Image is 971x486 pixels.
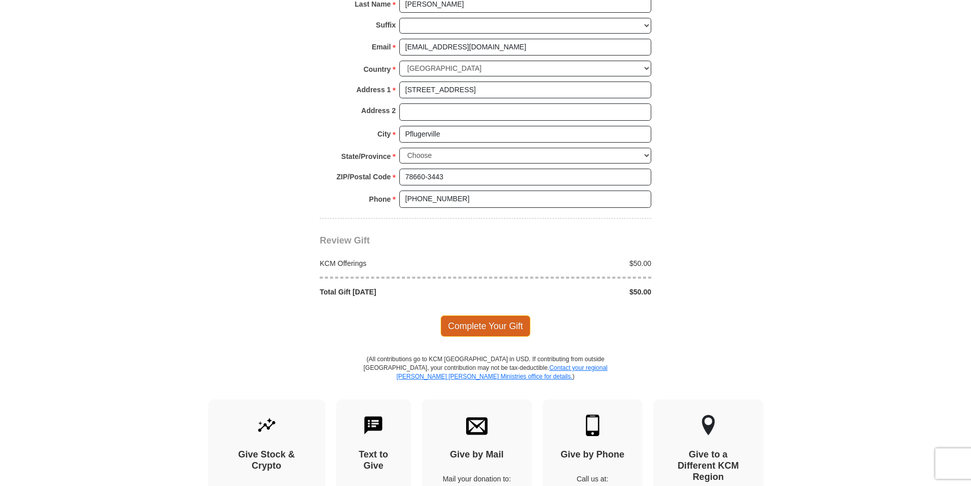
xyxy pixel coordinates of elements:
[363,415,384,436] img: text-to-give.svg
[337,170,391,184] strong: ZIP/Postal Code
[485,287,657,297] div: $50.00
[315,258,486,268] div: KCM Offerings
[256,415,277,436] img: give-by-stock.svg
[341,149,391,164] strong: State/Province
[372,40,391,54] strong: Email
[361,103,396,118] strong: Address 2
[377,127,391,141] strong: City
[354,449,394,471] h4: Text to Give
[369,192,391,206] strong: Phone
[560,474,625,484] p: Call us at:
[376,18,396,32] strong: Suffix
[671,449,746,482] h4: Give to a Different KCM Region
[560,449,625,461] h4: Give by Phone
[226,449,308,471] h4: Give Stock & Crypto
[315,287,486,297] div: Total Gift [DATE]
[364,62,391,76] strong: Country
[485,258,657,268] div: $50.00
[441,315,531,337] span: Complete Your Gift
[440,474,514,484] p: Mail your donation to:
[701,415,716,436] img: other-region
[466,415,488,436] img: envelope.svg
[440,449,514,461] h4: Give by Mail
[356,83,391,97] strong: Address 1
[363,355,608,399] p: (All contributions go to KCM [GEOGRAPHIC_DATA] in USD. If contributing from outside [GEOGRAPHIC_D...
[320,235,370,246] span: Review Gift
[582,415,603,436] img: mobile.svg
